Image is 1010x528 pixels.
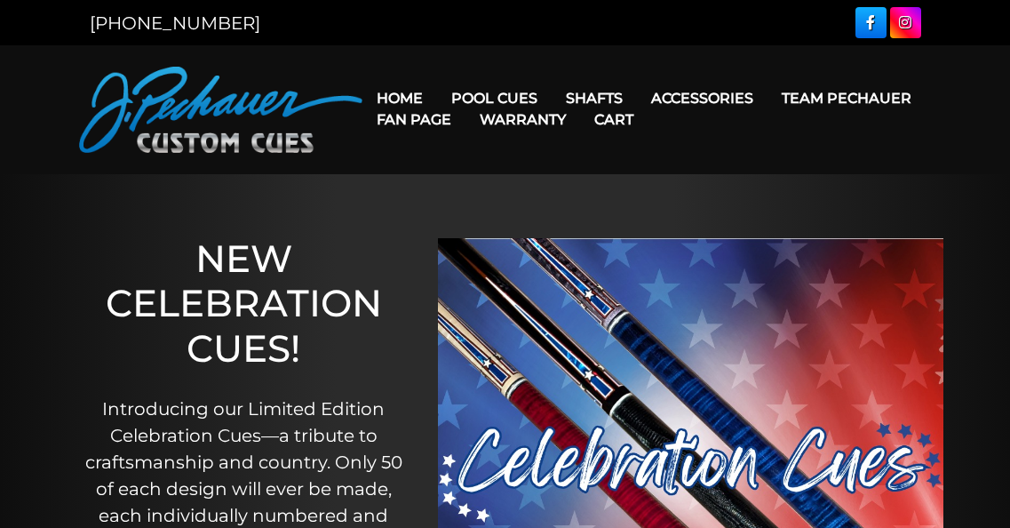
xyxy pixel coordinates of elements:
a: Warranty [465,97,580,142]
a: [PHONE_NUMBER] [90,12,260,34]
a: Home [362,76,437,121]
a: Shafts [552,76,637,121]
a: Pool Cues [437,76,552,121]
a: Cart [580,97,648,142]
h1: NEW CELEBRATION CUES! [84,236,402,371]
a: Team Pechauer [767,76,926,121]
a: Accessories [637,76,767,121]
img: Pechauer Custom Cues [79,67,363,153]
a: Fan Page [362,97,465,142]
